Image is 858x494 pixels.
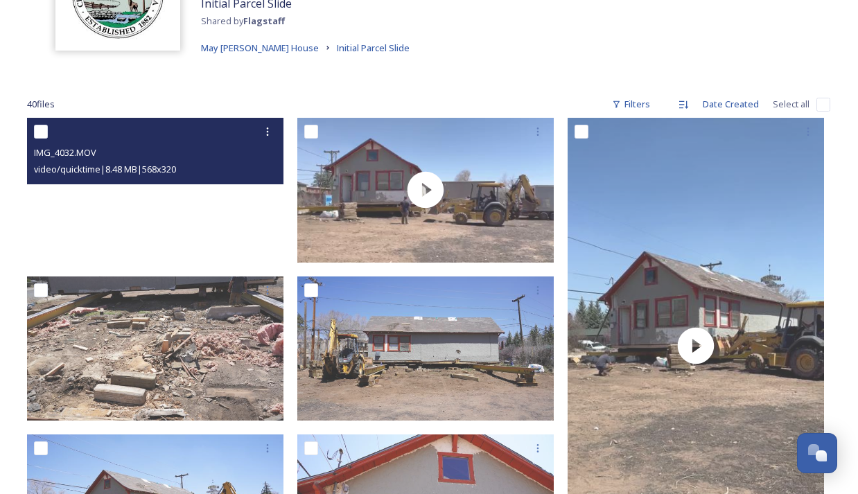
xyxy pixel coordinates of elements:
[337,39,410,56] a: Initial Parcel Slide
[297,276,554,421] img: DSC02205.JPG
[605,91,657,118] div: Filters
[34,163,176,175] span: video/quicktime | 8.48 MB | 568 x 320
[201,15,285,27] span: Shared by
[797,433,837,473] button: Open Chat
[27,98,55,111] span: 40 file s
[27,118,283,262] video: IMG_4032.MOV
[27,276,283,421] img: DSC022391.JPG
[773,98,809,111] span: Select all
[243,15,285,27] strong: Flagstaff
[34,146,96,159] span: IMG_4032.MOV
[201,39,319,56] a: May [PERSON_NAME] House
[696,91,766,118] div: Date Created
[201,42,319,54] span: May [PERSON_NAME] House
[337,42,410,54] span: Initial Parcel Slide
[297,118,554,262] img: thumbnail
